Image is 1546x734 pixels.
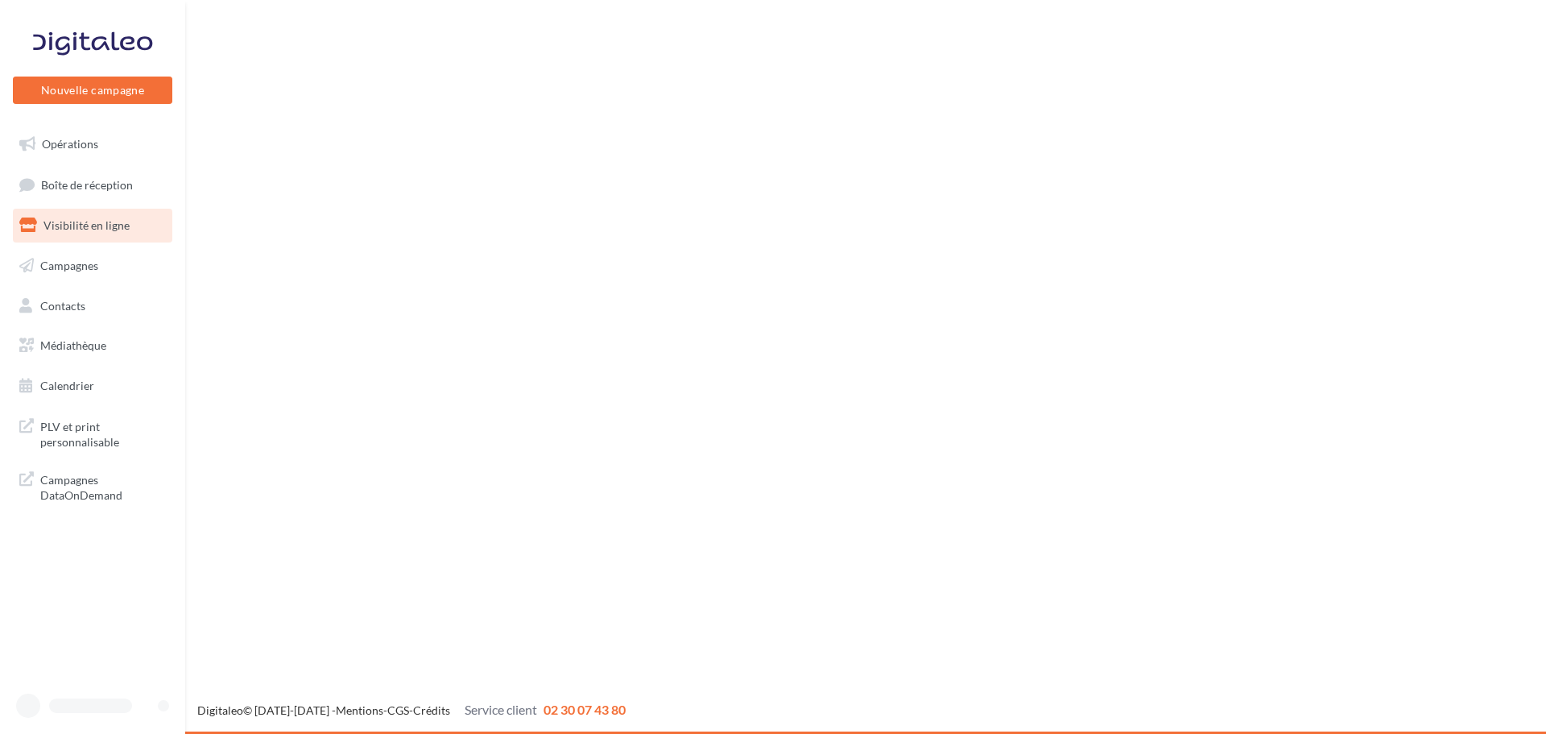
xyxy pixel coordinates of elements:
[42,137,98,151] span: Opérations
[40,379,94,392] span: Calendrier
[197,703,243,717] a: Digitaleo
[387,703,409,717] a: CGS
[43,218,130,232] span: Visibilité en ligne
[10,168,176,202] a: Boîte de réception
[413,703,450,717] a: Crédits
[10,462,176,510] a: Campagnes DataOnDemand
[40,338,106,352] span: Médiathèque
[40,416,166,450] span: PLV et print personnalisable
[10,289,176,323] a: Contacts
[10,209,176,243] a: Visibilité en ligne
[544,702,626,717] span: 02 30 07 43 80
[465,702,537,717] span: Service client
[40,298,85,312] span: Contacts
[10,329,176,363] a: Médiathèque
[41,177,133,191] span: Boîte de réception
[40,469,166,504] span: Campagnes DataOnDemand
[10,409,176,457] a: PLV et print personnalisable
[10,249,176,283] a: Campagnes
[13,77,172,104] button: Nouvelle campagne
[197,703,626,717] span: © [DATE]-[DATE] - - -
[10,127,176,161] a: Opérations
[10,369,176,403] a: Calendrier
[336,703,383,717] a: Mentions
[40,259,98,272] span: Campagnes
